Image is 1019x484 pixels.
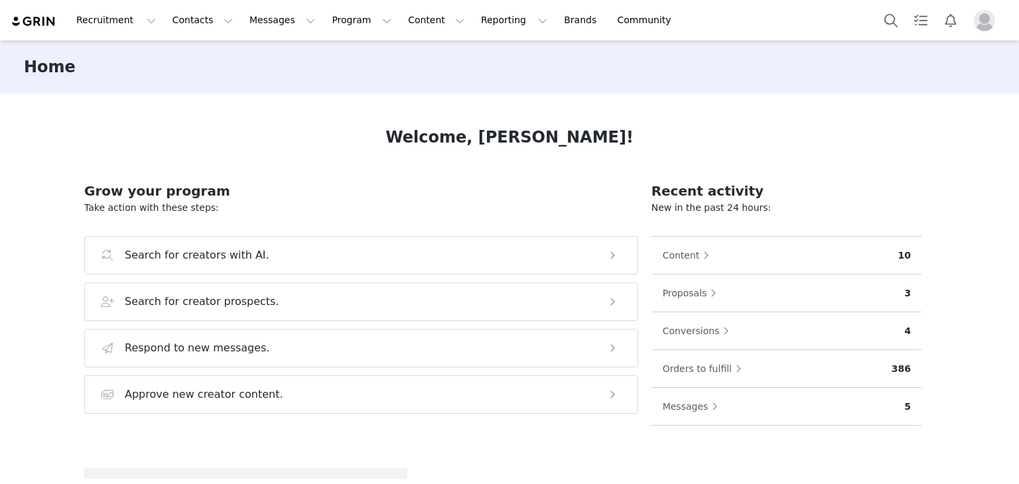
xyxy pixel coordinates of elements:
[662,245,716,266] button: Content
[24,55,76,79] h3: Home
[125,387,283,402] h3: Approve new creator content.
[936,5,965,35] button: Notifications
[473,5,555,35] button: Reporting
[556,5,608,35] a: Brands
[125,247,269,263] h3: Search for creators with AI.
[84,375,638,414] button: Approve new creator content.
[84,181,638,201] h2: Grow your program
[904,286,911,300] p: 3
[84,329,638,367] button: Respond to new messages.
[662,396,725,417] button: Messages
[662,358,748,379] button: Orders to fulfill
[125,294,279,310] h3: Search for creator prospects.
[400,5,472,35] button: Content
[241,5,323,35] button: Messages
[651,201,921,215] p: New in the past 24 hours:
[11,15,57,28] img: grin logo
[84,282,638,321] button: Search for creator prospects.
[610,5,685,35] a: Community
[906,5,935,35] a: Tasks
[84,201,638,215] p: Take action with these steps:
[385,125,634,149] h1: Welcome, [PERSON_NAME]!
[324,5,399,35] button: Program
[904,324,911,338] p: 4
[876,5,906,35] button: Search
[974,10,995,31] img: placeholder-profile.jpg
[966,10,1008,31] button: Profile
[68,5,164,35] button: Recruitment
[662,282,724,304] button: Proposals
[84,236,638,274] button: Search for creators with AI.
[165,5,241,35] button: Contacts
[662,320,736,341] button: Conversions
[125,340,270,356] h3: Respond to new messages.
[898,249,911,263] p: 10
[904,400,911,414] p: 5
[651,181,921,201] h2: Recent activity
[892,362,911,376] p: 386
